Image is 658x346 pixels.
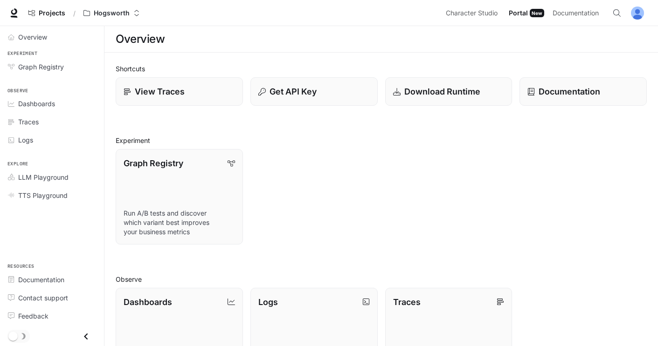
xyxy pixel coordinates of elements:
[446,7,498,19] span: Character Studio
[18,172,69,182] span: LLM Playground
[258,296,278,308] p: Logs
[116,274,647,284] h2: Observe
[270,85,317,98] p: Get API Key
[442,4,504,22] a: Character Studio
[4,95,100,112] a: Dashboards
[4,308,100,324] a: Feedback
[18,311,48,321] span: Feedback
[135,85,185,98] p: View Traces
[69,8,79,18] div: /
[24,4,69,22] a: Go to projects
[539,85,600,98] p: Documentation
[116,136,647,145] h2: Experiment
[631,7,644,20] img: User avatar
[116,77,243,106] a: View Traces
[530,9,544,17] div: New
[116,30,165,48] h1: Overview
[628,4,647,22] button: User avatar
[18,99,55,109] span: Dashboards
[250,77,378,106] button: Get API Key
[404,85,480,98] p: Download Runtime
[4,29,100,45] a: Overview
[18,293,68,303] span: Contact support
[18,275,64,285] span: Documentation
[18,135,33,145] span: Logs
[4,114,100,130] a: Traces
[116,149,243,244] a: Graph RegistryRun A/B tests and discover which variant best improves your business metrics
[18,32,47,42] span: Overview
[116,64,647,74] h2: Shortcuts
[4,187,100,204] a: TTS Playground
[39,9,65,17] span: Projects
[509,7,528,19] span: Portal
[393,296,421,308] p: Traces
[8,331,18,341] span: Dark mode toggle
[124,209,235,237] p: Run A/B tests and discover which variant best improves your business metrics
[519,77,647,106] a: Documentation
[549,4,606,22] a: Documentation
[385,77,513,106] a: Download Runtime
[4,59,100,75] a: Graph Registry
[4,271,100,288] a: Documentation
[4,169,100,185] a: LLM Playground
[124,296,172,308] p: Dashboards
[553,7,599,19] span: Documentation
[4,290,100,306] a: Contact support
[18,117,39,127] span: Traces
[4,132,100,148] a: Logs
[94,9,130,17] p: Hogsworth
[505,4,548,22] a: PortalNew
[76,327,97,346] button: Close drawer
[124,157,183,170] p: Graph Registry
[18,190,68,200] span: TTS Playground
[18,62,64,72] span: Graph Registry
[79,4,144,22] button: Open workspace menu
[608,4,626,22] button: Open Command Menu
